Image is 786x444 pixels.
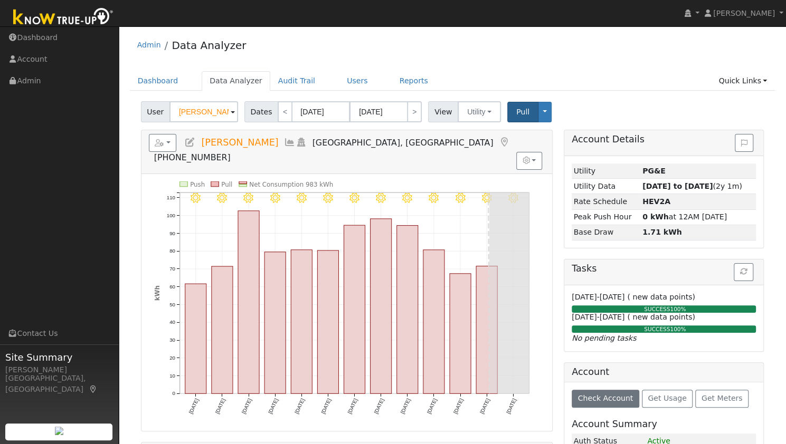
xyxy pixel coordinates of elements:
i: 8/04 - Clear [296,193,306,203]
img: Know True-Up [8,6,119,30]
span: ( new data points) [627,293,695,301]
text: [DATE] [452,398,465,414]
a: Login As (last Never) [296,137,307,148]
i: No pending tasks [572,334,636,342]
input: Select a User [169,101,238,122]
text: [DATE] [426,398,438,414]
span: [PERSON_NAME] [713,9,775,17]
a: Audit Trail [270,71,323,91]
span: [DATE]-[DATE] [572,313,624,321]
a: Map [89,385,98,393]
a: Multi-Series Graph [284,137,296,148]
strong: 0 kWh [642,213,669,221]
td: Utility [572,163,640,179]
td: Utility Data [572,179,640,194]
text: 70 [169,266,175,272]
text: 50 [169,301,175,307]
span: [PHONE_NUMBER] [154,152,231,162]
span: Get Meters [702,394,743,402]
text: [DATE] [399,398,411,414]
span: [PERSON_NAME] [201,137,278,148]
span: Check Account [577,394,633,402]
i: 7/31 - Clear [191,193,201,203]
h5: Account [572,366,609,377]
rect: onclick="" [264,252,286,394]
h5: Account Details [572,134,756,145]
div: SUCCESS [569,305,761,314]
rect: onclick="" [344,225,365,393]
rect: onclick="" [423,250,444,394]
td: Peak Push Hour [572,209,640,225]
text: 90 [169,230,175,236]
i: 8/03 - Clear [270,193,280,203]
text: [DATE] [346,398,358,414]
img: retrieve [55,427,63,435]
text: 10 [169,373,175,379]
span: Pull [516,108,529,116]
text: 110 [166,195,175,200]
text: [DATE] [373,398,385,414]
i: 8/05 - Clear [323,193,333,203]
strong: M [642,197,670,206]
span: 100% [670,306,686,312]
rect: onclick="" [370,219,391,394]
span: (2y 1m) [642,182,742,190]
i: 8/11 - Clear [481,193,491,203]
span: 100% [670,326,686,332]
rect: onclick="" [450,274,471,394]
text: 40 [169,319,175,325]
td: at 12AM [DATE] [640,209,756,225]
div: [PERSON_NAME] [5,364,113,375]
text: Push [190,181,205,188]
a: Dashboard [130,71,186,91]
text: Pull [221,181,232,188]
a: Map [498,137,510,148]
i: 8/09 - Clear [429,193,439,203]
td: Rate Schedule [572,194,640,209]
text: [DATE] [505,398,517,414]
span: View [428,101,458,122]
text: [DATE] [214,398,226,414]
button: Utility [458,101,501,122]
div: [GEOGRAPHIC_DATA], [GEOGRAPHIC_DATA] [5,373,113,395]
button: Pull [507,102,538,122]
div: SUCCESS [569,325,761,334]
text: kWh [153,285,160,301]
a: Data Analyzer [172,39,246,52]
a: Edit User (35196) [184,137,196,148]
strong: ID: 17163302, authorized: 08/11/25 [642,167,666,175]
a: Users [339,71,376,91]
strong: 1.71 kWh [642,228,682,236]
rect: onclick="" [291,250,312,394]
h5: Account Summary [572,419,756,430]
i: 8/02 - Clear [243,193,253,203]
text: [DATE] [241,398,253,414]
a: Admin [137,41,161,49]
text: [DATE] [293,398,306,414]
text: 80 [169,248,175,254]
span: User [141,101,170,122]
text: 60 [169,284,175,289]
i: 8/06 - Clear [349,193,359,203]
span: Dates [244,101,278,122]
rect: onclick="" [476,266,497,393]
text: [DATE] [187,398,200,414]
h5: Tasks [572,263,756,274]
rect: onclick="" [185,284,206,393]
a: Data Analyzer [202,71,270,91]
text: [DATE] [479,398,491,414]
i: 8/01 - Clear [217,193,227,203]
text: 20 [169,355,175,361]
text: 30 [169,337,175,343]
span: [DATE]-[DATE] [572,293,624,301]
text: 100 [166,213,175,218]
button: Issue History [735,134,753,152]
text: 0 [172,390,175,396]
span: Site Summary [5,350,113,364]
i: 8/08 - Clear [402,193,412,203]
i: 8/10 - Clear [455,193,465,203]
span: [GEOGRAPHIC_DATA], [GEOGRAPHIC_DATA] [312,138,494,148]
span: ( new data points) [627,313,695,321]
text: Net Consumption 983 kWh [249,181,333,188]
td: Base Draw [572,225,640,240]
